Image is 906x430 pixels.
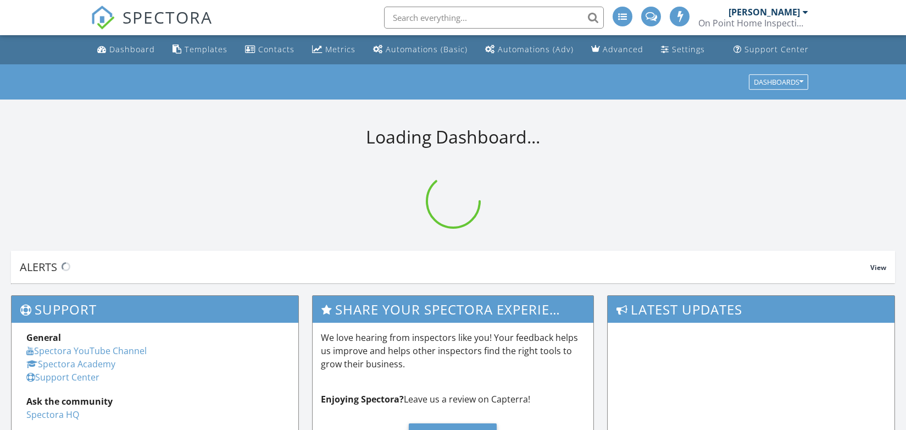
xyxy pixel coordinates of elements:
[91,5,115,30] img: The Best Home Inspection Software - Spectora
[321,393,404,405] strong: Enjoying Spectora?
[754,78,803,86] div: Dashboards
[26,332,61,344] strong: General
[384,7,604,29] input: Search everything...
[185,44,227,54] div: Templates
[749,74,808,90] button: Dashboards
[698,18,808,29] div: On Point Home Inspection Services
[498,44,574,54] div: Automations (Adv)
[91,15,213,38] a: SPECTORA
[26,395,284,408] div: Ask the community
[168,40,232,60] a: Templates
[123,5,213,29] span: SPECTORA
[12,296,298,323] h3: Support
[26,345,147,357] a: Spectora YouTube Channel
[308,40,360,60] a: Metrics
[729,7,800,18] div: [PERSON_NAME]
[325,44,355,54] div: Metrics
[657,40,709,60] a: Settings
[109,44,155,54] div: Dashboard
[241,40,299,60] a: Contacts
[26,409,79,421] a: Spectora HQ
[321,393,585,406] p: Leave us a review on Capterra!
[321,331,585,371] p: We love hearing from inspectors like you! Your feedback helps us improve and helps other inspecto...
[258,44,294,54] div: Contacts
[20,260,870,274] div: Alerts
[744,44,809,54] div: Support Center
[93,40,159,60] a: Dashboard
[672,44,705,54] div: Settings
[481,40,578,60] a: Automations (Advanced)
[587,40,648,60] a: Advanced
[313,296,593,323] h3: Share Your Spectora Experience
[603,44,643,54] div: Advanced
[369,40,472,60] a: Automations (Basic)
[729,40,813,60] a: Support Center
[386,44,468,54] div: Automations (Basic)
[870,263,886,272] span: View
[608,296,894,323] h3: Latest Updates
[26,358,115,370] a: Spectora Academy
[26,371,99,383] a: Support Center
